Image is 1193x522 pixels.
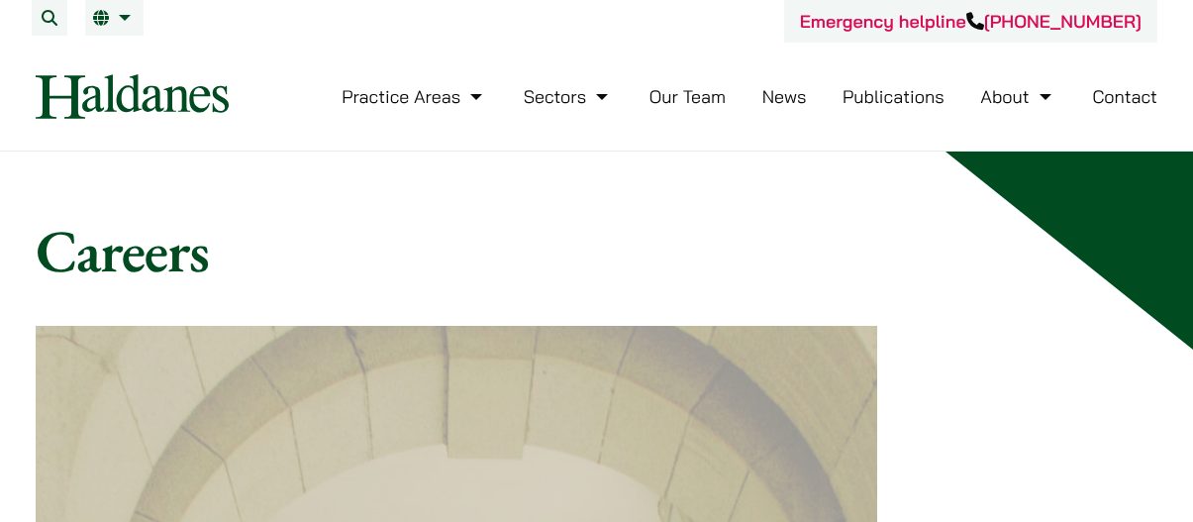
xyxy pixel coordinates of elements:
a: Practice Areas [342,85,487,108]
a: Sectors [524,85,613,108]
a: News [762,85,807,108]
h1: Careers [36,215,1157,286]
a: Contact [1092,85,1157,108]
a: Publications [843,85,944,108]
img: Logo of Haldanes [36,74,229,119]
a: Our Team [649,85,726,108]
a: EN [93,10,136,26]
a: Emergency helpline[PHONE_NUMBER] [800,10,1142,33]
a: About [980,85,1055,108]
